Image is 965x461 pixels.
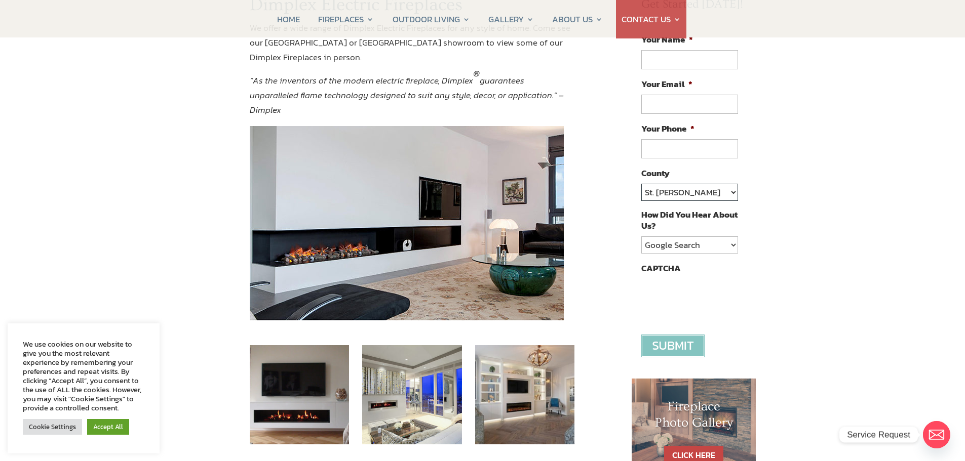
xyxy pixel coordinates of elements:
[87,419,129,435] a: Accept All
[473,67,480,80] sup: ®
[250,126,564,320] img: Dimplex electric fireplace
[250,67,564,116] em: “As the inventors of the modern electric fireplace, Dimplex guarantees unparalleled flame technol...
[250,345,350,445] img: Dimplex electric fireplace
[250,21,575,73] p: We offer a wide range of Dimplex Electric Fireplaces for any style of home. Come see our [GEOGRAP...
[652,399,736,435] h1: Fireplace Photo Gallery
[475,345,575,445] img: Dimplex electric fireplace
[641,263,681,274] label: CAPTCHA
[362,345,462,445] img: Dimplex electric fireplace
[641,334,705,357] input: Submit
[641,123,694,134] label: Your Phone
[641,167,670,179] label: County
[641,209,738,231] label: How Did You Hear About Us?
[641,34,693,45] label: Your Name
[641,279,795,318] iframe: reCAPTCHA
[23,340,144,412] div: We use cookies on our website to give you the most relevant experience by remembering your prefer...
[23,419,82,435] a: Cookie Settings
[923,421,950,448] a: Email
[641,78,692,90] label: Your Email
